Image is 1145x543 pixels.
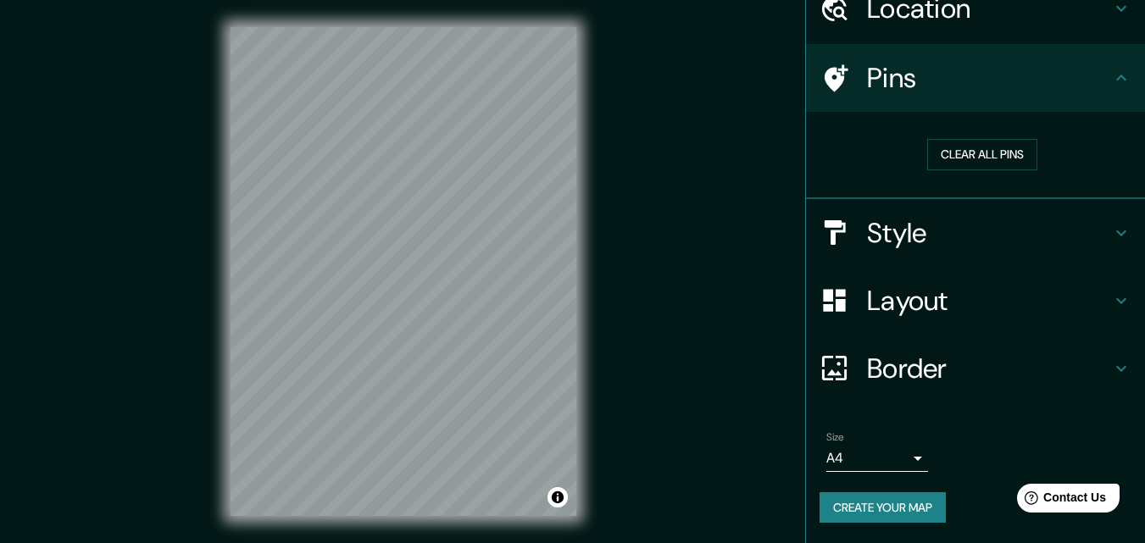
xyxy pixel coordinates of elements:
h4: Pins [867,61,1111,95]
h4: Layout [867,284,1111,318]
div: Layout [806,267,1145,335]
div: Pins [806,44,1145,112]
label: Size [826,429,844,444]
iframe: Help widget launcher [994,477,1126,524]
button: Clear all pins [927,139,1037,170]
div: A4 [826,445,928,472]
div: Border [806,335,1145,402]
h4: Border [867,352,1111,385]
h4: Style [867,216,1111,250]
canvas: Map [231,27,576,516]
button: Create your map [820,492,946,524]
button: Toggle attribution [547,487,568,507]
div: Style [806,199,1145,267]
